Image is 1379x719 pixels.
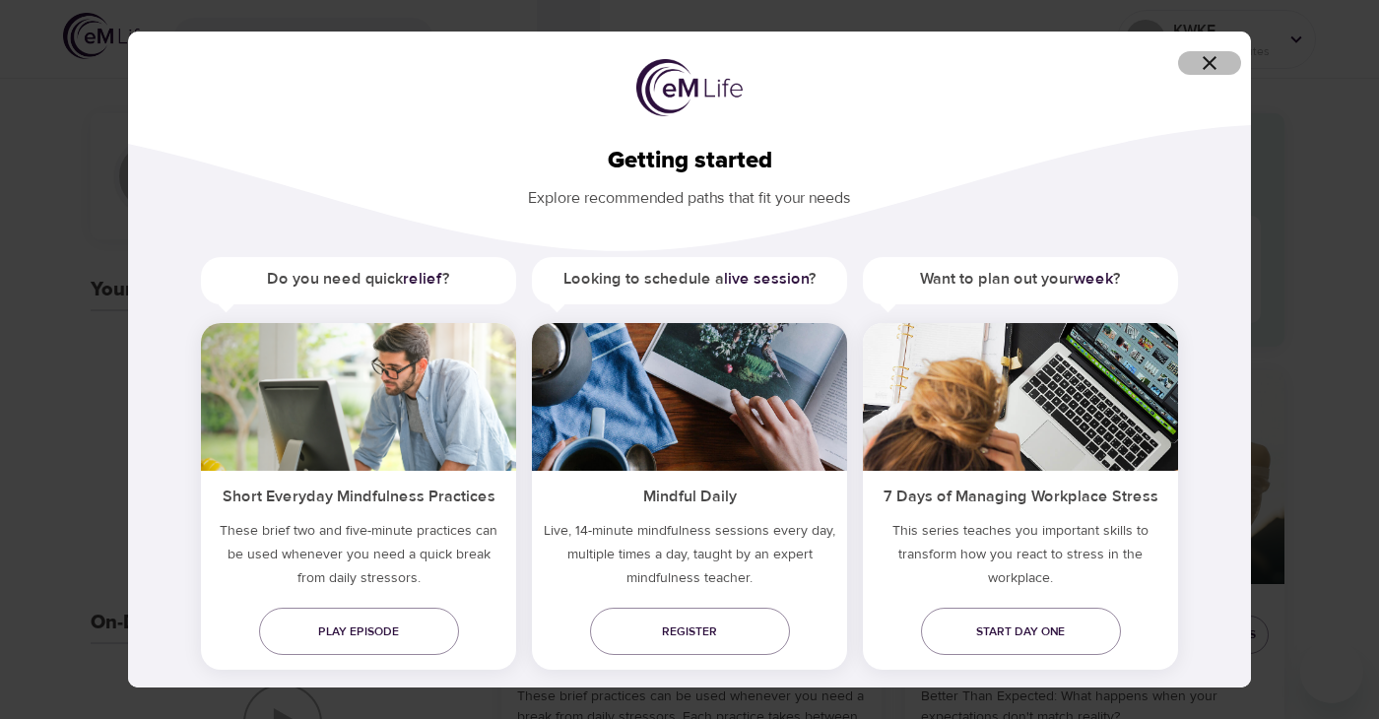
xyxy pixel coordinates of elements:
[275,621,443,642] span: Play episode
[863,519,1178,598] p: This series teaches you important skills to transform how you react to stress in the workplace.
[532,471,847,519] h5: Mindful Daily
[1074,269,1113,289] a: week
[532,519,847,598] p: Live, 14-minute mindfulness sessions every day, multiple times a day, taught by an expert mindful...
[201,519,516,598] h5: These brief two and five-minute practices can be used whenever you need a quick break from daily ...
[636,59,743,116] img: logo
[863,471,1178,519] h5: 7 Days of Managing Workplace Stress
[937,621,1105,642] span: Start day one
[590,608,790,655] a: Register
[201,257,516,301] h5: Do you need quick ?
[201,471,516,519] h5: Short Everyday Mindfulness Practices
[160,175,1219,210] p: Explore recommended paths that fit your needs
[863,257,1178,301] h5: Want to plan out your ?
[259,608,459,655] a: Play episode
[403,269,442,289] a: relief
[201,323,516,471] img: ims
[724,269,809,289] a: live session
[532,257,847,301] h5: Looking to schedule a ?
[863,323,1178,471] img: ims
[921,608,1121,655] a: Start day one
[160,147,1219,175] h2: Getting started
[606,621,774,642] span: Register
[532,323,847,471] img: ims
